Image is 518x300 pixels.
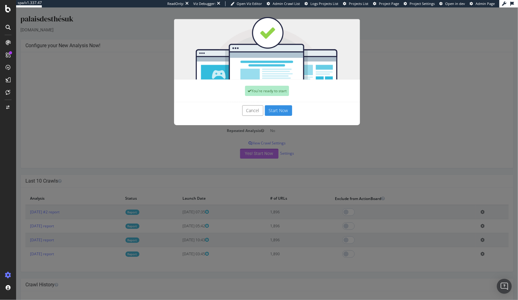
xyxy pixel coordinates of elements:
[305,1,338,6] a: Logs Projects List
[476,1,495,6] span: Admin Page
[445,1,465,6] span: Open in dev
[237,1,262,6] span: Open Viz Editor
[373,1,399,6] a: Project Page
[249,98,276,108] button: Start Now
[230,1,262,6] a: Open Viz Editor
[229,78,273,89] div: You're ready to start
[410,1,435,6] span: Project Settings
[470,1,495,6] a: Admin Page
[158,9,344,72] img: You're all set!
[343,1,368,6] a: Projects List
[310,1,338,6] span: Logs Projects List
[439,1,465,6] a: Open in dev
[497,279,512,294] div: Open Intercom Messenger
[193,1,216,6] div: Viz Debugger:
[226,98,247,108] button: Cancel
[167,1,184,6] div: ReadOnly:
[273,1,300,6] span: Admin Crawl List
[349,1,368,6] span: Projects List
[267,1,300,6] a: Admin Crawl List
[379,1,399,6] span: Project Page
[404,1,435,6] a: Project Settings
